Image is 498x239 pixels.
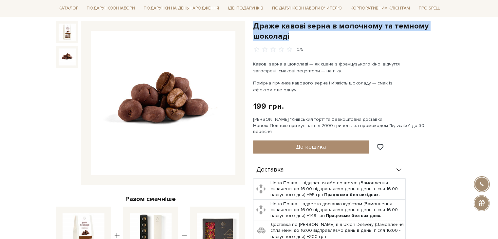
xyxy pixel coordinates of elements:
td: Нова Пошта – адресна доставка кур'єром (Замовлення сплаченні до 16:00 відправляємо день в день, п... [269,199,405,220]
p: Помірна гірчинка кавового зерна і м’якість шоколаду — смак із ефектом «ще одну». [253,80,407,93]
img: Драже кавові зерна в молочному та темному шоколаді [91,31,235,175]
div: 199 грн. [253,101,284,111]
b: Працюємо без вихідних. [326,213,381,218]
h1: Драже кавові зерна в молочному та темному шоколаді [253,21,442,41]
div: [PERSON_NAME] "Київський торт" та безкоштовна доставка Новою Поштою при купівлі від 2000 гривень ... [253,117,442,135]
span: До кошика [296,143,326,150]
div: 0/5 [297,46,304,53]
a: Подарункові набори [84,3,138,13]
a: Про Spell [416,3,442,13]
a: Ідеї подарунків [225,3,266,13]
a: Корпоративним клієнтам [348,3,413,13]
a: Подарунки на День народження [141,3,222,13]
a: Каталог [56,3,81,13]
img: Драже кавові зерна в молочному та темному шоколаді [59,48,76,65]
button: До кошика [253,140,369,154]
div: Разом смачніше [56,195,245,203]
b: Працюємо без вихідних. [324,192,380,197]
img: Драже кавові зерна в молочному та темному шоколаді [59,24,76,41]
a: Подарункові набори Вчителю [269,3,344,14]
span: Доставка [256,167,284,173]
td: Нова Пошта – відділення або поштомат (Замовлення сплаченні до 16:00 відправляємо день в день, піс... [269,179,405,200]
p: Кавові зерна в шоколаді — як сцена з французького кіно: відчуття загострені, смакові рецептори — ... [253,61,407,74]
